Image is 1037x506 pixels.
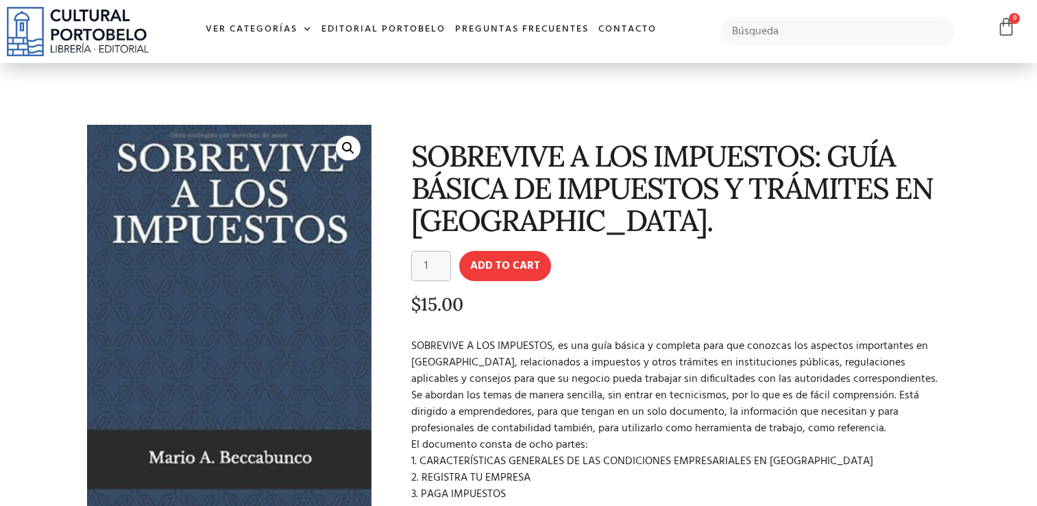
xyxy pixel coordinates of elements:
h1: SOBREVIVE A LOS IMPUESTOS: GUÍA BÁSICA DE IMPUESTOS Y TRÁMITES EN [GEOGRAPHIC_DATA]. [411,140,947,237]
input: Product quantity [411,251,451,281]
a: Preguntas frecuentes [450,15,594,45]
a: Ver Categorías [201,15,317,45]
a: 0 [997,17,1016,37]
bdi: 15.00 [411,293,463,315]
span: $ [411,293,421,315]
span: 0 [1009,13,1020,24]
input: Búsqueda [720,17,954,46]
button: Add to cart [459,251,551,281]
a: Contacto [594,15,661,45]
a: Editorial Portobelo [317,15,450,45]
a: 🔍 [336,136,361,160]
